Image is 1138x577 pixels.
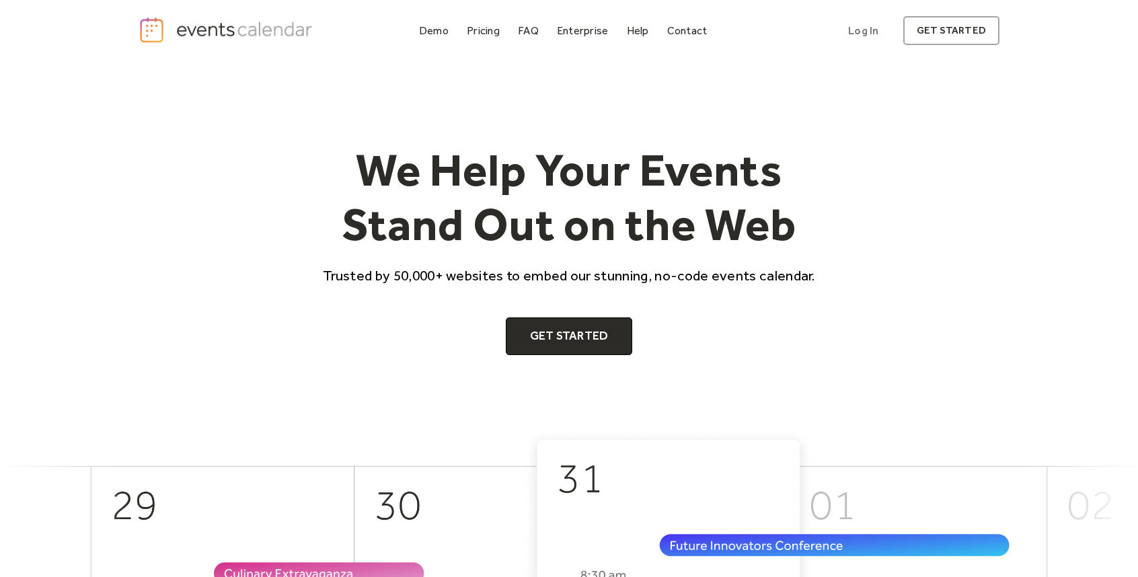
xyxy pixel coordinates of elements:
[667,27,708,34] div: Contact
[311,143,827,252] h1: We Help Your Events Stand Out on the Web
[557,27,608,34] div: Enterprise
[513,22,544,40] a: FAQ
[627,27,649,34] div: Help
[552,22,613,40] a: Enterprise
[903,16,999,45] a: get started
[621,22,654,40] a: Help
[311,266,827,285] p: Trusted by 50,000+ websites to embed our stunning, no-code events calendar.
[419,27,449,34] div: Demo
[662,22,713,40] a: Contact
[506,317,633,355] a: Get Started
[414,22,454,40] a: Demo
[518,27,539,34] div: FAQ
[461,22,505,40] a: Pricing
[139,16,316,44] a: home
[467,27,500,34] div: Pricing
[835,16,892,45] a: Log In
